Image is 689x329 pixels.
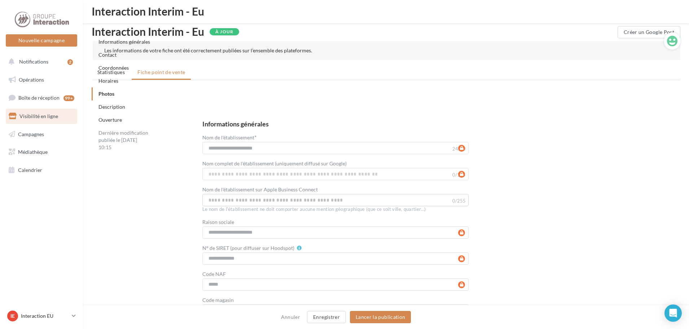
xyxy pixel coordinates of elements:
button: Créer un Google Post [618,26,680,38]
span: Médiathèque [18,149,48,155]
label: Raison sociale [202,220,234,225]
a: Photos [98,91,114,97]
button: Nouvelle campagne [6,34,77,47]
label: Nom de l'établissement [202,134,256,140]
a: Contact [98,52,117,58]
div: 99+ [63,95,74,101]
a: Description [98,104,125,110]
label: 24/50 [452,147,466,151]
a: Opérations [4,72,79,87]
span: IE [10,312,15,320]
a: Ouverture [98,117,122,123]
p: Interaction EU [21,312,69,320]
label: N° de SIRET (pour diffuser sur Hoodspot) [202,246,294,251]
span: Opérations [19,77,44,83]
a: Horaires [98,78,118,84]
span: Notifications [19,59,48,65]
span: Campagnes [18,131,44,137]
label: Code magasin [202,298,234,303]
span: Interaction Interim - Eu [92,26,204,37]
div: 2 [67,59,73,65]
label: 0/125 [452,173,466,177]
a: Visibilité en ligne [4,109,79,124]
button: Annuler [278,313,303,321]
span: Visibilité en ligne [19,113,58,119]
a: Calendrier [4,163,79,178]
label: Code NAF [202,272,226,277]
a: Campagnes [4,127,79,142]
a: Informations générales [98,39,150,45]
div: Les informations de votre fiche ont été correctement publiées sur l’ensemble des plateformes. [104,47,669,54]
div: Informations générales [202,121,269,127]
label: 0/255 [452,199,466,203]
div: Dernière modification publiée le [DATE] 10:15 [92,126,157,154]
span: Calendrier [18,167,42,173]
div: À jour [210,28,239,35]
button: Lancer la publication [350,311,411,323]
label: Nom de l'établissement sur Apple Business Connect [202,187,318,192]
label: Nom complet de l'établissement (uniquement diffusé sur Google) [202,161,347,166]
div: Open Intercom Messenger [664,304,682,322]
button: Enregistrer [307,311,346,323]
a: Médiathèque [4,144,79,160]
span: Boîte de réception [18,95,60,101]
a: IE Interaction EU [6,309,77,323]
a: Coordonnées [98,65,129,71]
span: Interaction Interim - Eu [92,6,204,17]
a: Boîte de réception99+ [4,90,79,105]
div: Le nom de l'établissement ne doit comporter aucune mention géographique (que ce soit ville, quart... [202,206,469,213]
button: Notifications 2 [4,54,76,69]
